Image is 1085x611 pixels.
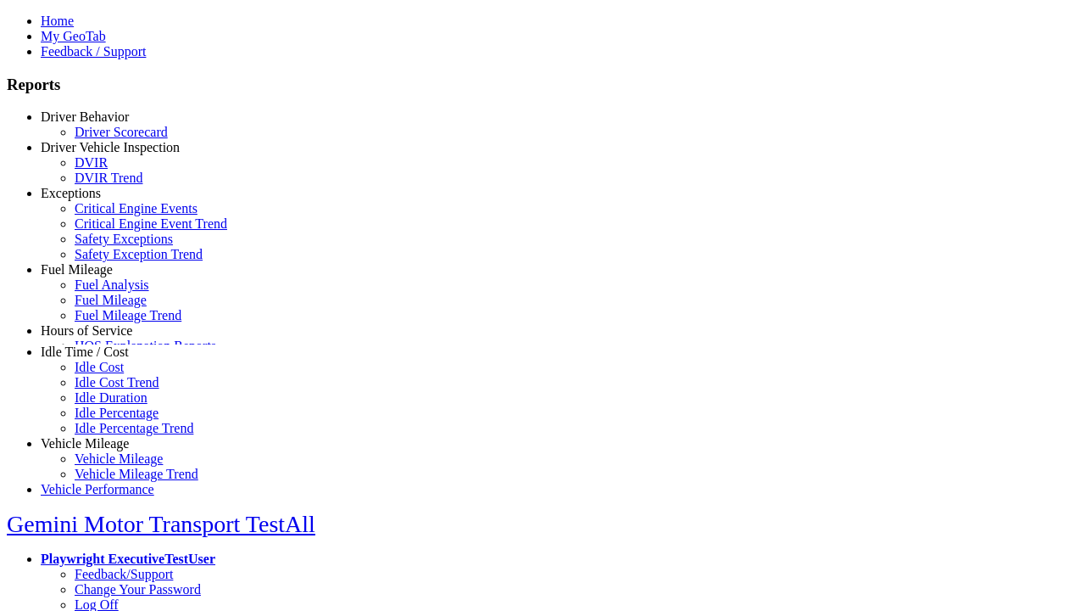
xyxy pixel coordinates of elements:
[75,277,149,292] a: Fuel Analysis
[41,44,146,59] a: Feedback / Support
[75,171,142,185] a: DVIR Trend
[41,29,106,43] a: My GeoTab
[75,375,159,390] a: Idle Cost Trend
[75,247,203,261] a: Safety Exception Trend
[75,232,173,246] a: Safety Exceptions
[75,125,168,139] a: Driver Scorecard
[75,582,201,597] a: Change Your Password
[41,262,113,277] a: Fuel Mileage
[7,76,1078,94] h3: Reports
[41,109,129,124] a: Driver Behavior
[41,482,154,496] a: Vehicle Performance
[75,201,198,216] a: Critical Engine Events
[75,339,216,353] a: HOS Explanation Reports
[41,14,74,28] a: Home
[41,552,215,566] a: Playwright ExecutiveTestUser
[75,567,173,581] a: Feedback/Support
[75,451,163,466] a: Vehicle Mileage
[7,511,315,537] a: Gemini Motor Transport TestAll
[41,140,180,154] a: Driver Vehicle Inspection
[41,323,132,338] a: Hours of Service
[75,360,124,374] a: Idle Cost
[75,467,198,481] a: Vehicle Mileage Trend
[41,345,129,359] a: Idle Time / Cost
[75,390,147,405] a: Idle Duration
[75,216,227,231] a: Critical Engine Event Trend
[41,436,129,451] a: Vehicle Mileage
[75,308,181,322] a: Fuel Mileage Trend
[75,406,159,420] a: Idle Percentage
[75,155,108,170] a: DVIR
[41,186,101,200] a: Exceptions
[75,421,193,435] a: Idle Percentage Trend
[75,293,147,307] a: Fuel Mileage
